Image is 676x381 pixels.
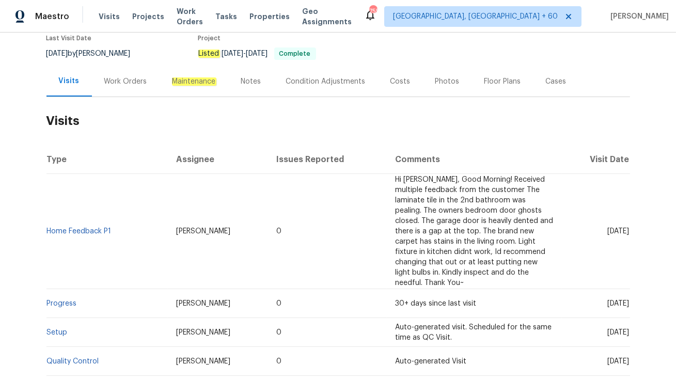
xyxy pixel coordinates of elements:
span: Project [198,35,221,41]
span: [PERSON_NAME] [176,228,230,235]
span: [GEOGRAPHIC_DATA], [GEOGRAPHIC_DATA] + 60 [393,11,558,22]
span: Tasks [215,13,237,20]
span: [DATE] [608,358,630,365]
span: [DATE] [46,50,68,57]
span: [DATE] [608,228,630,235]
span: Auto-generated Visit [395,358,466,365]
span: [PERSON_NAME] [176,300,230,307]
span: Visits [99,11,120,22]
span: [PERSON_NAME] [176,329,230,336]
span: [PERSON_NAME] [176,358,230,365]
th: Visit Date [562,145,630,174]
span: Properties [249,11,290,22]
span: Auto-generated visit. Scheduled for the same time as QC Visit. [395,324,552,341]
span: Geo Assignments [302,6,352,27]
span: Maestro [35,11,69,22]
span: Last Visit Date [46,35,92,41]
span: 0 [276,329,281,336]
div: Cases [546,76,567,87]
th: Comments [387,145,562,174]
div: Notes [241,76,261,87]
span: 30+ days since last visit [395,300,476,307]
span: Work Orders [177,6,203,27]
em: Maintenance [172,77,216,86]
div: Work Orders [104,76,147,87]
div: Condition Adjustments [286,76,366,87]
div: 755 [369,6,376,17]
a: Quality Control [47,358,99,365]
em: Listed [198,50,220,58]
span: 0 [276,358,281,365]
th: Issues Reported [268,145,387,174]
div: Visits [59,76,80,86]
span: [DATE] [222,50,244,57]
span: - [222,50,268,57]
th: Type [46,145,168,174]
span: 0 [276,228,281,235]
div: Costs [390,76,411,87]
span: [DATE] [608,300,630,307]
a: Setup [47,329,68,336]
h2: Visits [46,97,630,145]
span: Complete [275,51,315,57]
span: 0 [276,300,281,307]
span: Hi [PERSON_NAME], Good Morning! Received multiple feedback from the customer The laminate tile in... [395,176,553,287]
span: [PERSON_NAME] [606,11,669,22]
a: Home Feedback P1 [47,228,112,235]
span: [DATE] [608,329,630,336]
th: Assignee [168,145,268,174]
div: Photos [435,76,460,87]
span: Projects [132,11,164,22]
a: Progress [47,300,77,307]
div: by [PERSON_NAME] [46,47,143,60]
span: [DATE] [246,50,268,57]
div: Floor Plans [484,76,521,87]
